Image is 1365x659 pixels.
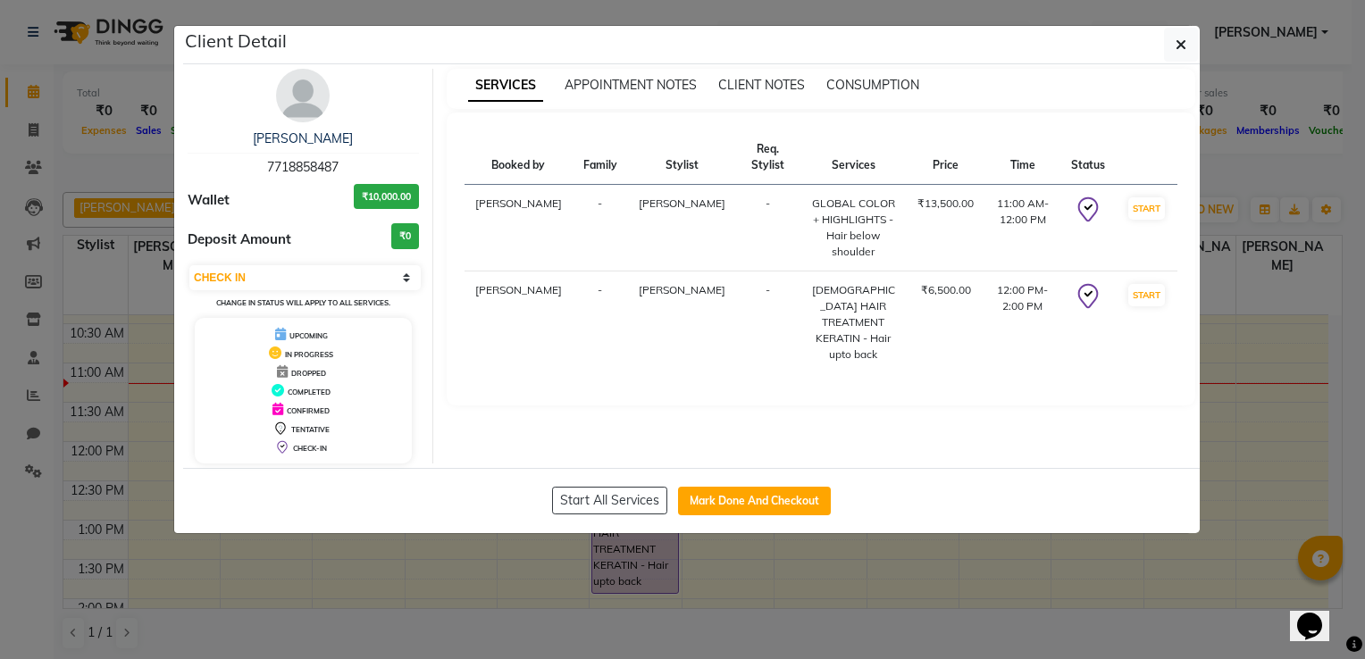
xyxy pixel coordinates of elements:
span: [PERSON_NAME] [639,196,725,210]
small: Change in status will apply to all services. [216,298,390,307]
div: [DEMOGRAPHIC_DATA] HAIR TREATMENT KERATIN - Hair upto back [810,282,896,363]
span: APPOINTMENT NOTES [565,77,697,93]
td: - [573,271,628,374]
td: 12:00 PM-2:00 PM [984,271,1060,374]
td: - [736,271,800,374]
th: Booked by [465,130,573,185]
th: Status [1060,130,1116,185]
th: Stylist [628,130,736,185]
span: CONFIRMED [287,406,330,415]
span: CLIENT NOTES [718,77,805,93]
th: Services [800,130,907,185]
span: Wallet [188,190,230,211]
th: Time [984,130,1060,185]
span: IN PROGRESS [285,350,333,359]
td: [PERSON_NAME] [465,185,573,271]
td: - [736,185,800,271]
span: SERVICES [468,70,543,102]
th: Req. Stylist [736,130,800,185]
div: ₹13,500.00 [917,196,974,212]
th: Family [573,130,628,185]
span: CONSUMPTION [826,77,919,93]
td: [PERSON_NAME] [465,271,573,374]
span: CHECK-IN [293,444,327,453]
span: DROPPED [291,369,326,378]
img: avatar [276,69,330,122]
button: START [1128,284,1165,306]
h5: Client Detail [185,28,287,54]
button: START [1128,197,1165,220]
td: 11:00 AM-12:00 PM [984,185,1060,271]
span: 7718858487 [267,159,339,175]
th: Price [907,130,984,185]
td: - [573,185,628,271]
h3: ₹0 [391,223,419,249]
span: Deposit Amount [188,229,291,250]
div: ₹6,500.00 [917,282,974,298]
h3: ₹10,000.00 [354,184,419,210]
button: Start All Services [552,487,667,514]
div: GLOBAL COLOR + HIGHLIGHTS - Hair below shoulder [810,196,896,260]
span: [PERSON_NAME] [639,283,725,296]
span: COMPLETED [288,388,331,396]
span: TENTATIVE [291,425,330,434]
span: UPCOMING [289,331,328,340]
iframe: chat widget [1290,588,1347,641]
a: [PERSON_NAME] [253,130,353,146]
button: Mark Done And Checkout [678,487,831,515]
